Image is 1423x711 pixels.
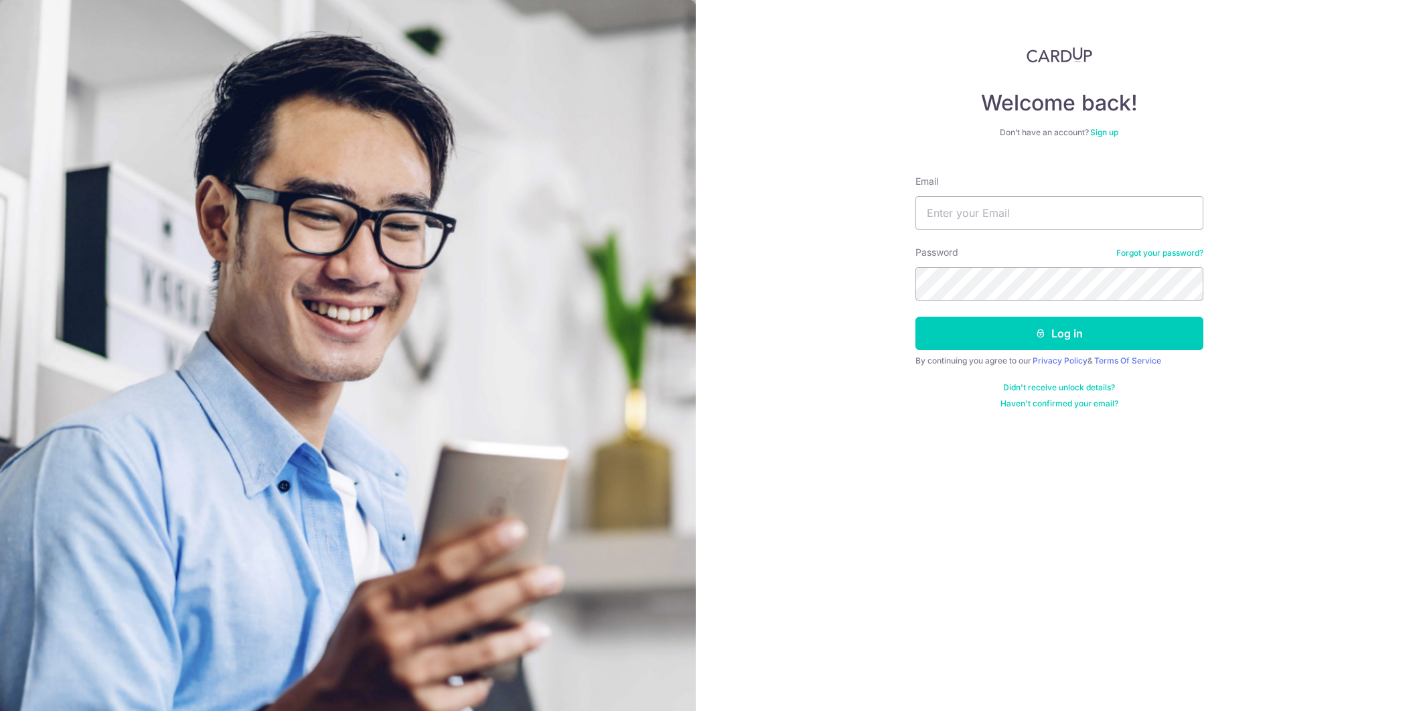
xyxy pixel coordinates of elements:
div: By continuing you agree to our & [915,355,1203,366]
a: Didn't receive unlock details? [1003,382,1115,393]
input: Enter your Email [915,196,1203,230]
label: Email [915,175,938,188]
a: Forgot your password? [1116,248,1203,258]
a: Haven't confirmed your email? [1000,398,1118,409]
h4: Welcome back! [915,90,1203,116]
label: Password [915,246,958,259]
a: Privacy Policy [1033,355,1088,366]
a: Sign up [1090,127,1118,137]
button: Log in [915,317,1203,350]
div: Don’t have an account? [915,127,1203,138]
img: CardUp Logo [1027,47,1092,63]
a: Terms Of Service [1094,355,1161,366]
